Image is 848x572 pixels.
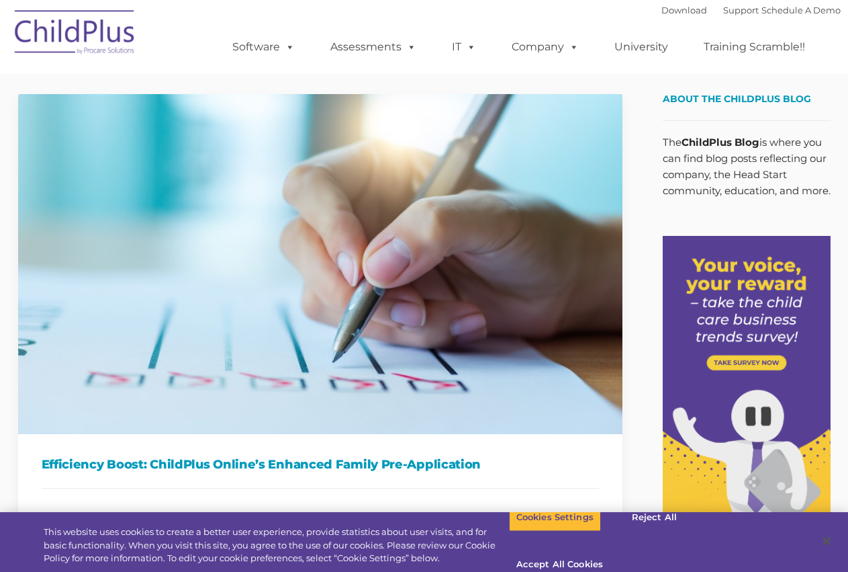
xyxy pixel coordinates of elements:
[601,34,681,60] a: University
[509,503,601,532] button: Cookies Settings
[438,34,489,60] a: IT
[663,134,831,199] p: The is where you can find blog posts reflecting our company, the Head Start community, education,...
[761,5,841,15] a: Schedule A Demo
[8,1,142,68] img: ChildPlus by Procare Solutions
[661,5,707,15] a: Download
[219,34,308,60] a: Software
[690,34,818,60] a: Training Scramble!!
[612,503,696,532] button: Reject All
[812,526,841,556] button: Close
[317,34,430,60] a: Assessments
[498,34,592,60] a: Company
[663,93,811,105] span: About the ChildPlus Blog
[681,136,759,149] strong: ChildPlus Blog
[18,94,622,434] img: Efficiency Boost: ChildPlus Online's Enhanced Family Pre-Application Process - Streamlining Appli...
[44,526,509,565] div: This website uses cookies to create a better user experience, provide statistics about user visit...
[723,5,759,15] a: Support
[42,454,599,475] h1: Efficiency Boost: ChildPlus Online’s Enhanced Family Pre-Application
[661,5,841,15] font: |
